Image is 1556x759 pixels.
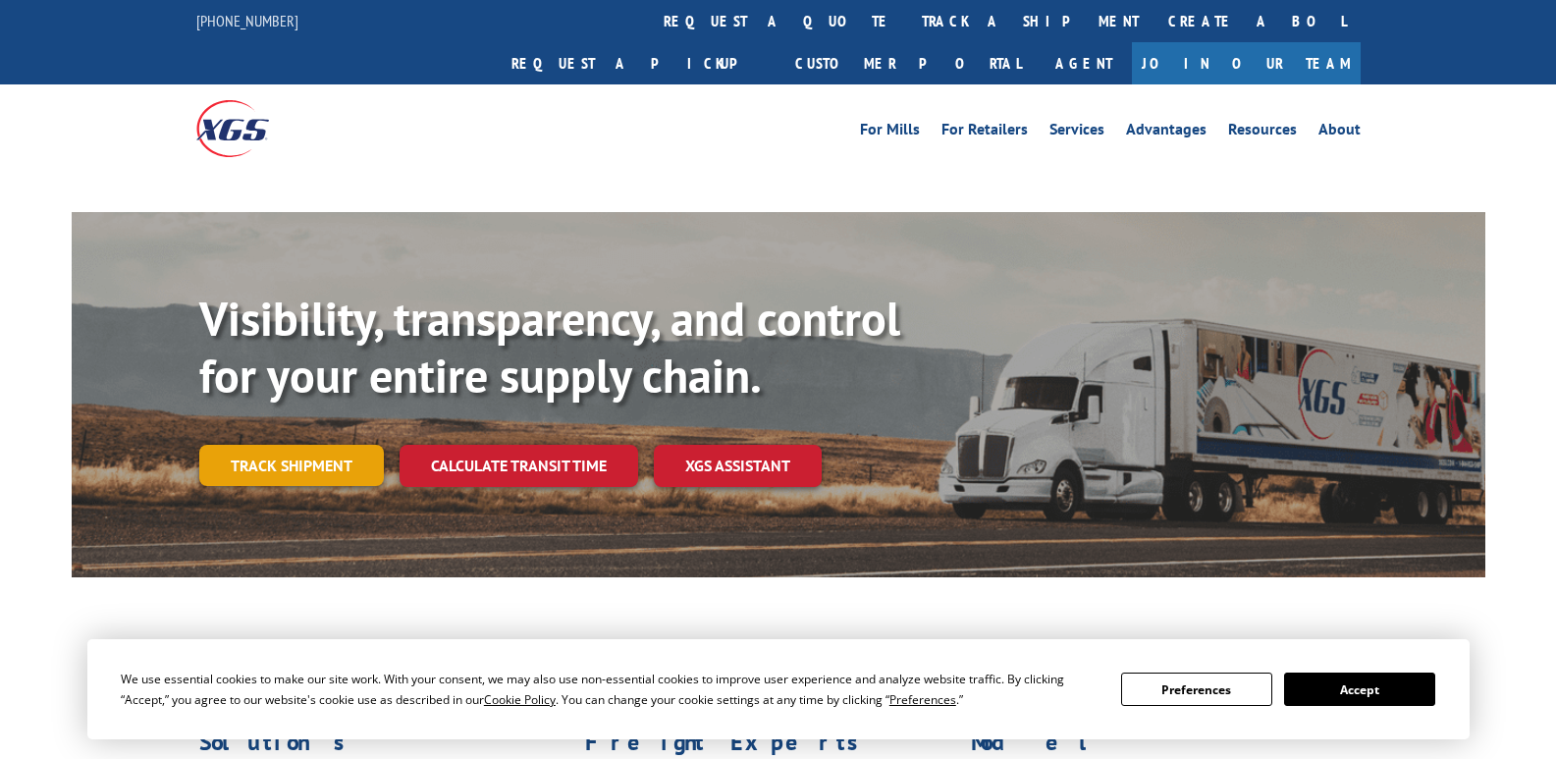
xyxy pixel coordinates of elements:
span: Preferences [889,691,956,708]
button: Accept [1284,673,1435,706]
div: We use essential cookies to make our site work. With your consent, we may also use non-essential ... [121,669,1098,710]
a: Resources [1228,122,1297,143]
a: Track shipment [199,445,384,486]
a: Customer Portal [780,42,1036,84]
a: For Retailers [941,122,1028,143]
a: XGS ASSISTANT [654,445,822,487]
b: Visibility, transparency, and control for your entire supply chain. [199,288,900,406]
button: Preferences [1121,673,1272,706]
a: For Mills [860,122,920,143]
a: Request a pickup [497,42,780,84]
span: Cookie Policy [484,691,556,708]
a: [PHONE_NUMBER] [196,11,298,30]
a: Calculate transit time [400,445,638,487]
div: Cookie Consent Prompt [87,639,1470,739]
a: Join Our Team [1132,42,1361,84]
a: Agent [1036,42,1132,84]
a: Advantages [1126,122,1207,143]
a: About [1318,122,1361,143]
a: Services [1049,122,1104,143]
